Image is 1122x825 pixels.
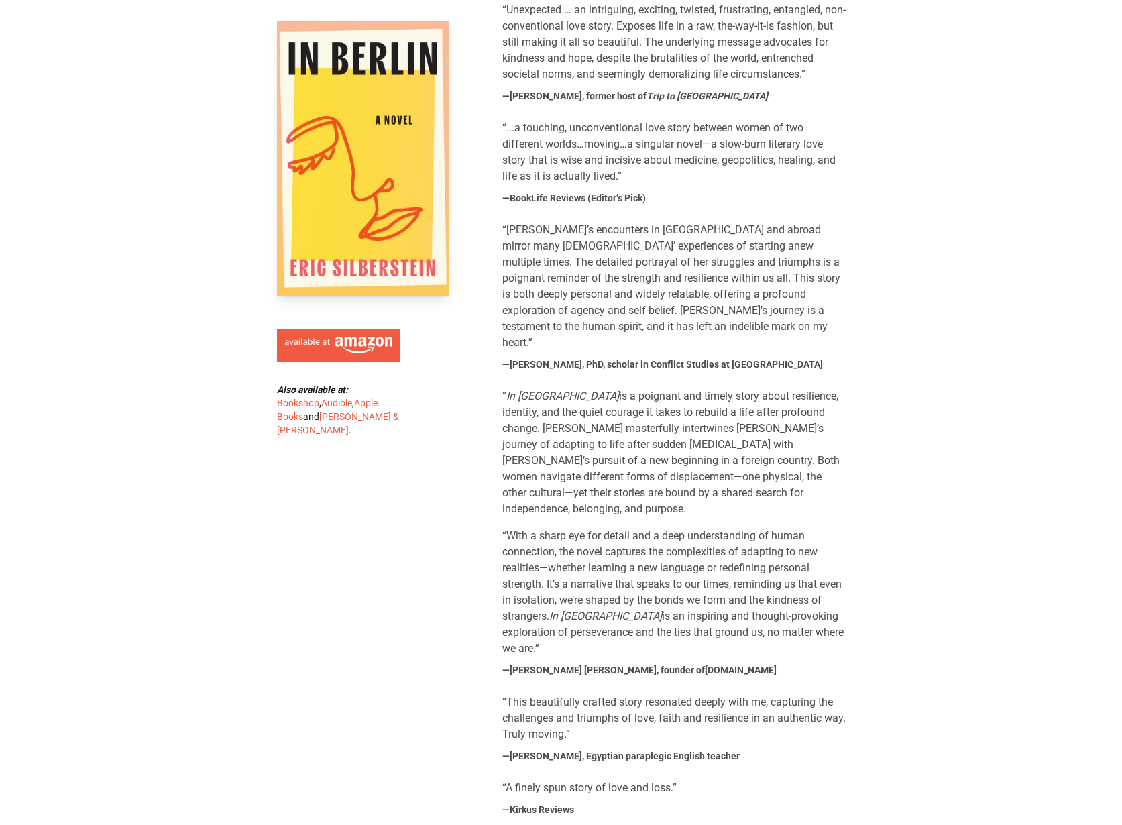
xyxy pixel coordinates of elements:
blockquote: “...a touching, unconventional love story between women of two different worlds…moving…a singular... [502,120,846,184]
p: “ is a poignant and timely story about resilience, identity, and the quiet courage it takes to re... [502,388,846,517]
a: [PERSON_NAME] & [PERSON_NAME] [277,411,399,435]
a: [DOMAIN_NAME] [705,665,777,675]
b: Also available at: [277,384,348,395]
blockquote: “[PERSON_NAME]’s encounters in [GEOGRAPHIC_DATA] and abroad mirror many [DEMOGRAPHIC_DATA]’ exper... [502,222,846,351]
cite: —[PERSON_NAME], former host of [502,89,768,103]
img: Cover of In Berlin [277,21,449,296]
cite: —Kirkus Reviews [502,803,574,816]
cite: —[PERSON_NAME], PhD, scholar in Conflict Studies at [GEOGRAPHIC_DATA] [502,357,823,371]
div: , , and . [277,383,406,437]
a: Bookshop [277,398,319,408]
a: Available at Amazon [277,323,400,362]
p: “With a sharp eye for detail and a deep understanding of human connection, the novel captures the... [502,528,846,657]
blockquote: “This beautifully crafted story resonated deeply with me, capturing the challenges and triumphs o... [502,694,846,742]
cite: —BookLife Reviews (Editor’s Pick) [502,191,646,205]
i: In [GEOGRAPHIC_DATA] [549,610,662,622]
cite: —[PERSON_NAME], Egyptian paraplegic English teacher [502,749,740,763]
cite: —[PERSON_NAME] [PERSON_NAME], founder of [502,663,777,677]
img: Available at Amazon [285,337,392,354]
blockquote: “Unexpected … an intriguing, exciting, twisted, frustrating, entangled, non-conventional love sto... [502,2,846,82]
i: In [GEOGRAPHIC_DATA] [506,390,619,402]
i: Trip to [GEOGRAPHIC_DATA] [647,91,768,101]
blockquote: “A finely spun story of love and loss.” [502,780,846,796]
a: Audible [321,398,352,408]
